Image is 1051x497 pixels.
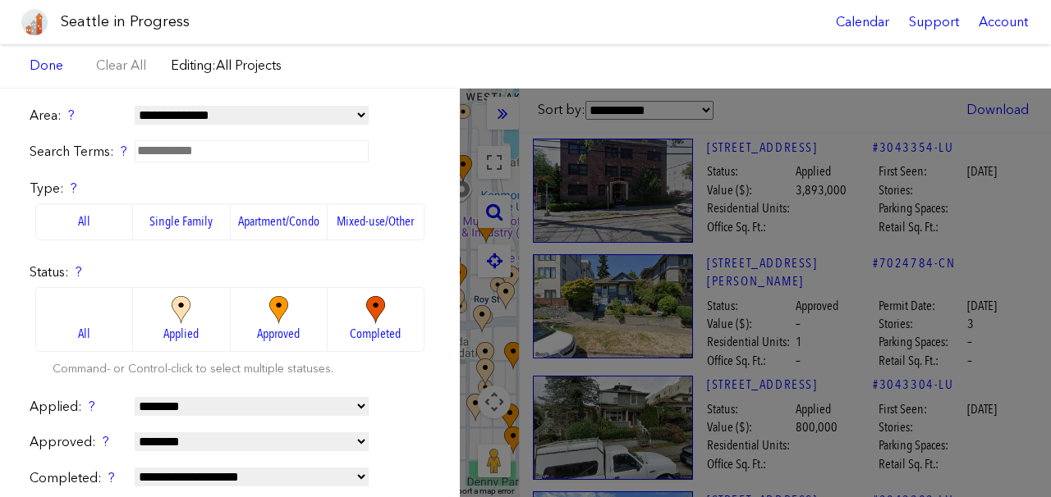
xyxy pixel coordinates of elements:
div: ? [103,433,109,451]
label: Completed: [30,469,128,487]
span: All Projects [216,57,282,73]
span: Applied [163,325,199,343]
img: favicon-96x96.png [21,9,48,35]
img: completed_big.885be80b37c7.png [353,296,398,325]
label: Status: [30,263,430,281]
div: ? [89,398,95,416]
label: Single Family [133,203,230,239]
img: applied_big.774532eacd1a.png [158,296,204,325]
div: ? [76,263,82,281]
span: Completed [350,325,401,343]
div: ? [68,107,75,125]
label: Mixed-use/Other [328,203,425,239]
label: Type: [30,180,430,198]
label: Search Terms: [30,143,128,161]
h1: Seattle in Progress [61,11,190,32]
label: Editing: [171,57,282,75]
label: All [35,203,133,239]
label: Area: [30,107,128,125]
div: ? [71,180,77,198]
div: ? [108,469,115,487]
a: Done [21,52,71,80]
span: All [78,325,90,343]
label: Approved: [30,433,128,451]
label: Applied: [30,398,128,416]
span: Approved [257,325,300,343]
label: Command- or Control-click to select multiple statuses. [53,361,333,377]
img: approved_big.0fafd13ebf52.png [256,296,301,325]
label: Apartment/Condo [231,203,328,239]
div: ? [121,143,127,161]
